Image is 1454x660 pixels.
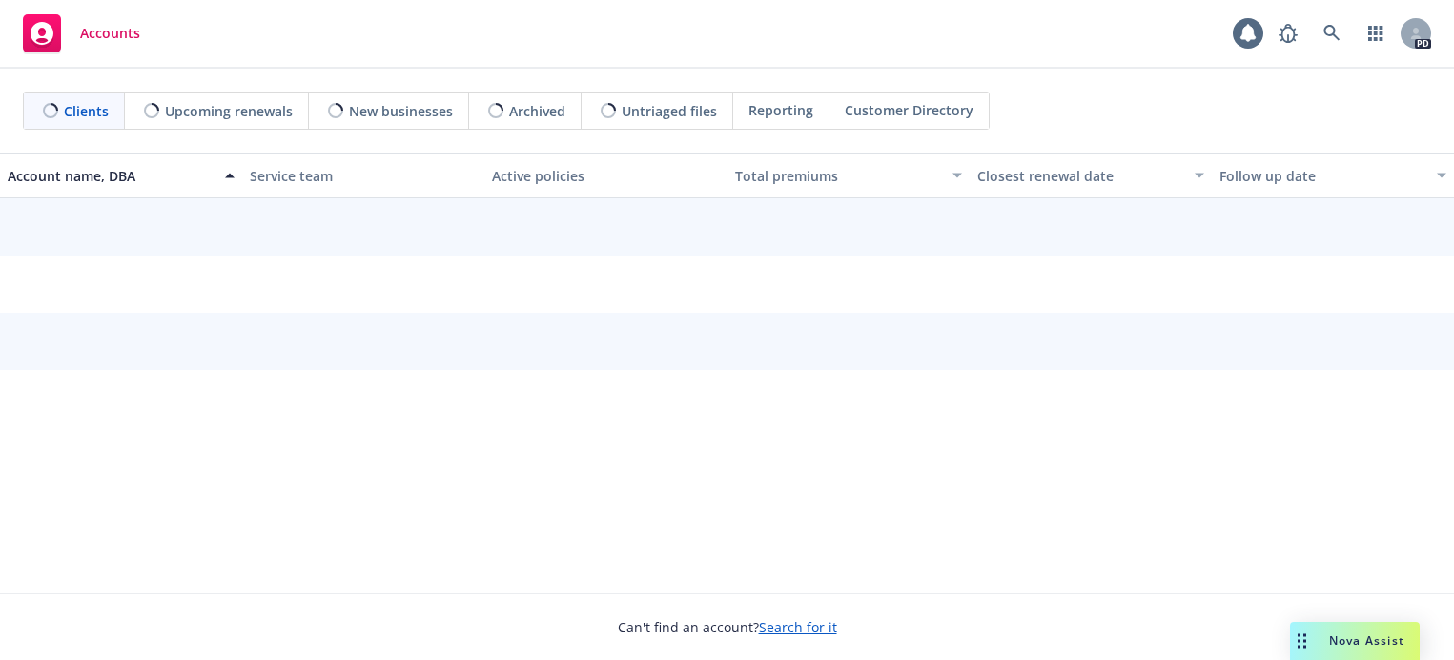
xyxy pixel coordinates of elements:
[15,7,148,60] a: Accounts
[622,101,717,121] span: Untriaged files
[1212,153,1454,198] button: Follow up date
[492,166,719,186] div: Active policies
[727,153,970,198] button: Total premiums
[1357,14,1395,52] a: Switch app
[735,166,941,186] div: Total premiums
[165,101,293,121] span: Upcoming renewals
[970,153,1212,198] button: Closest renewal date
[618,617,837,637] span: Can't find an account?
[349,101,453,121] span: New businesses
[1313,14,1351,52] a: Search
[484,153,727,198] button: Active policies
[1329,632,1404,649] span: Nova Assist
[977,166,1183,186] div: Closest renewal date
[1219,166,1425,186] div: Follow up date
[759,618,837,636] a: Search for it
[845,100,973,120] span: Customer Directory
[509,101,565,121] span: Archived
[250,166,477,186] div: Service team
[8,166,214,186] div: Account name, DBA
[1290,622,1314,660] div: Drag to move
[64,101,109,121] span: Clients
[1290,622,1420,660] button: Nova Assist
[1269,14,1307,52] a: Report a Bug
[80,26,140,41] span: Accounts
[748,100,813,120] span: Reporting
[242,153,484,198] button: Service team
